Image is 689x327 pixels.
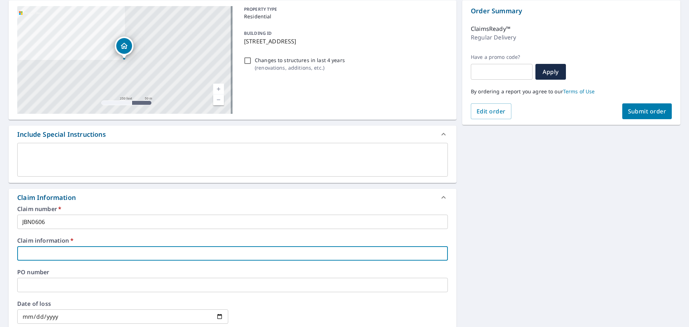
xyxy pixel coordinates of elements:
p: Order Summary [471,6,672,16]
button: Edit order [471,103,511,119]
span: Edit order [477,107,506,115]
p: Changes to structures in last 4 years [255,56,345,64]
div: Include Special Instructions [9,126,456,143]
a: Current Level 17, Zoom In [213,84,224,94]
p: Regular Delivery [471,33,516,42]
p: ( renovations, additions, etc. ) [255,64,345,71]
p: By ordering a report you agree to our [471,88,672,95]
button: Apply [535,64,566,80]
div: Claim Information [17,193,76,202]
button: Submit order [622,103,672,119]
div: Claim Information [9,189,456,206]
label: Date of loss [17,301,228,307]
label: Have a promo code? [471,54,533,60]
p: Residential [244,13,445,20]
span: Apply [541,68,560,76]
div: Include Special Instructions [17,130,106,139]
p: ClaimsReady™ [471,24,510,33]
p: PROPERTY TYPE [244,6,445,13]
span: Submit order [628,107,666,115]
label: Claim number [17,206,448,212]
a: Current Level 17, Zoom Out [213,94,224,105]
p: [STREET_ADDRESS] [244,37,445,46]
a: Terms of Use [563,88,595,95]
label: Claim information [17,238,448,243]
div: Dropped pin, building 1, Residential property, 412 Walnut Ave Trenton, NJ 08609 [115,37,133,59]
label: PO number [17,269,448,275]
p: BUILDING ID [244,30,272,36]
